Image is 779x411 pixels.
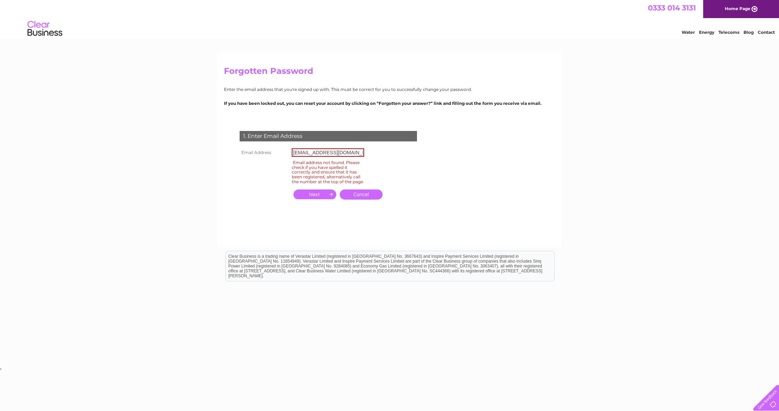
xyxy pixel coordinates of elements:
[292,159,364,185] div: Email address not found. Please check if you have spelled it correctly and ensure that it has bee...
[648,3,696,12] a: 0333 014 3131
[224,86,555,93] p: Enter the email address that you're signed up with. This must be correct for you to successfully ...
[224,66,555,79] h2: Forgotten Password
[682,30,695,35] a: Water
[744,30,754,35] a: Blog
[226,4,554,34] div: Clear Business is a trading name of Verastar Limited (registered in [GEOGRAPHIC_DATA] No. 3667643...
[224,100,555,107] p: If you have been locked out, you can reset your account by clicking on “Forgotten your answer?” l...
[27,18,63,39] img: logo.png
[758,30,775,35] a: Contact
[699,30,714,35] a: Energy
[718,30,739,35] a: Telecoms
[238,147,290,158] th: Email Address
[240,131,417,141] div: 1. Enter Email Address
[340,189,383,200] a: Cancel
